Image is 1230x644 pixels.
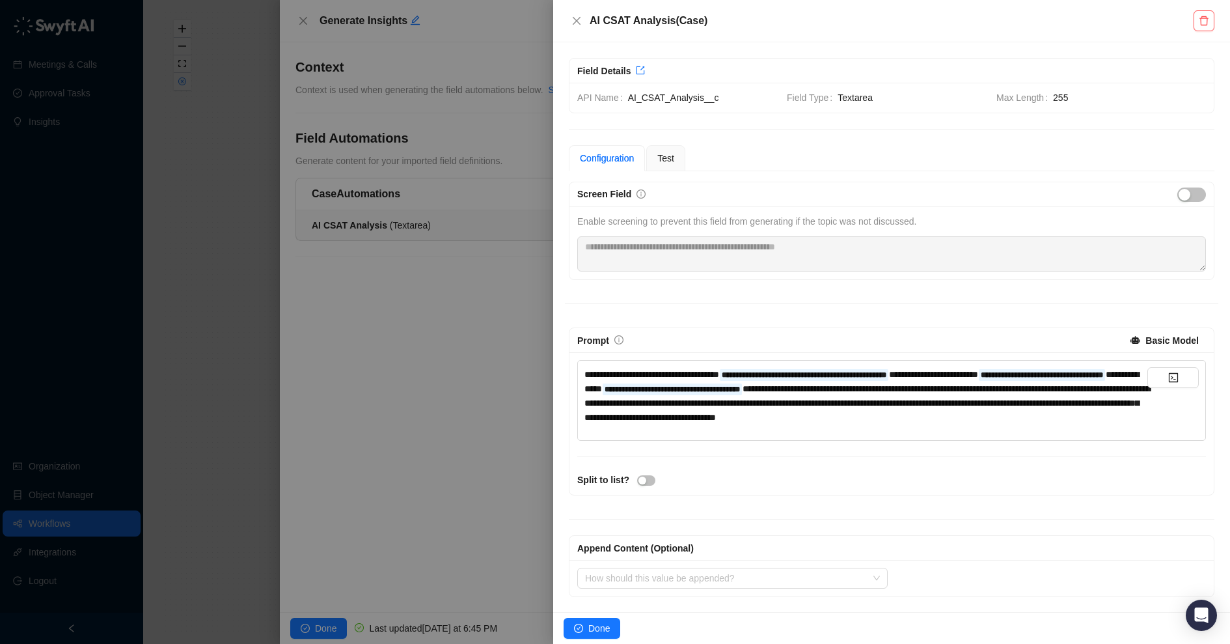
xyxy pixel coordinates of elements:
[614,335,623,346] a: info-circle
[577,475,629,485] strong: Split to list?
[1145,335,1199,346] strong: Basic Model
[577,189,631,199] span: Screen Field
[787,91,838,105] span: Field Type
[580,151,634,165] div: Configuration
[574,624,583,633] span: check-circle
[577,216,916,227] span: Enable screening to prevent this field from generating if the topic was not discussed.
[1053,91,1206,105] span: 255
[614,335,623,344] span: info-circle
[564,618,620,639] button: Done
[577,541,1206,555] div: Append Content (Optional)
[577,335,609,346] span: Prompt
[569,13,584,29] button: Close
[636,189,646,199] a: info-circle
[636,66,645,75] span: export
[657,153,674,163] span: Test
[838,91,986,105] span: Textarea
[996,91,1053,105] span: Max Length
[588,621,610,636] span: Done
[571,16,582,26] span: close
[1199,16,1209,26] span: delete
[590,13,1194,29] h5: AI CSAT Analysis ( Case )
[1186,600,1217,631] div: Open Intercom Messenger
[577,91,628,105] span: API Name
[1168,372,1179,383] span: code
[628,91,776,105] span: AI_CSAT_Analysis__c
[577,64,631,78] div: Field Details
